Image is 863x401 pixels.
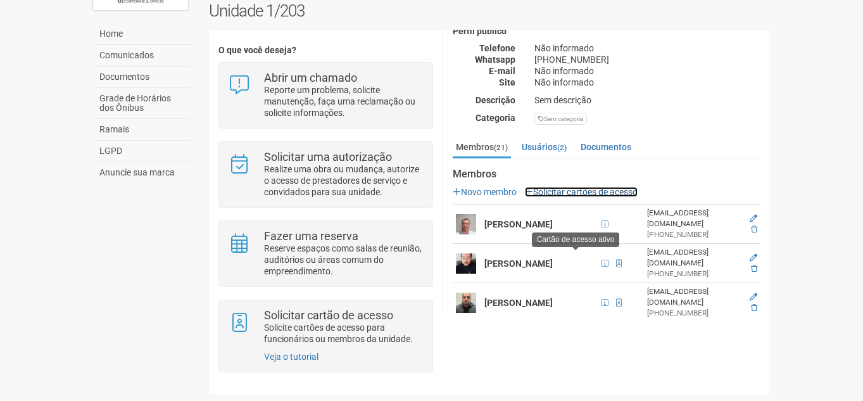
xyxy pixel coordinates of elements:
[209,1,771,20] h2: Unidade 1/203
[456,253,476,274] img: user.png
[264,150,392,163] strong: Solicitar uma autorização
[577,137,634,156] a: Documentos
[525,54,770,65] div: [PHONE_NUMBER]
[453,137,511,158] a: Membros(21)
[750,253,757,262] a: Editar membro
[534,113,587,125] div: Sem categoria
[229,72,423,118] a: Abrir um chamado Reporte um problema, solicite manutenção, faça uma reclamação ou solicite inform...
[264,84,423,118] p: Reporte um problema, solicite manutenção, faça uma reclamação ou solicite informações.
[264,71,357,84] strong: Abrir um chamado
[751,225,757,234] a: Excluir membro
[647,208,741,229] div: [EMAIL_ADDRESS][DOMAIN_NAME]
[525,94,770,106] div: Sem descrição
[475,54,515,65] strong: Whatsapp
[525,65,770,77] div: Não informado
[647,229,741,240] div: [PHONE_NUMBER]
[525,187,638,197] a: Solicitar cartões de acesso
[647,308,741,319] div: [PHONE_NUMBER]
[96,119,190,141] a: Ramais
[96,162,190,183] a: Anuncie sua marca
[647,247,741,269] div: [EMAIL_ADDRESS][DOMAIN_NAME]
[264,163,423,198] p: Realize uma obra ou mudança, autorize o acesso de prestadores de serviço e convidados para sua un...
[647,269,741,279] div: [PHONE_NUMBER]
[229,231,423,277] a: Fazer uma reserva Reserve espaços como salas de reunião, auditórios ou áreas comum do empreendime...
[264,309,393,322] strong: Solicitar cartão de acesso
[264,322,423,345] p: Solicite cartões de acesso para funcionários ou membros da unidade.
[525,77,770,88] div: Não informado
[494,143,508,152] small: (21)
[456,214,476,234] img: user.png
[96,23,190,45] a: Home
[96,67,190,88] a: Documentos
[264,352,318,362] a: Veja o tutorial
[229,151,423,198] a: Solicitar uma autorização Realize uma obra ou mudança, autorize o acesso de prestadores de serviç...
[479,43,515,53] strong: Telefone
[453,169,760,180] strong: Membros
[96,45,190,67] a: Comunicados
[750,214,757,223] a: Editar membro
[525,42,770,54] div: Não informado
[453,187,517,197] a: Novo membro
[484,219,553,229] strong: [PERSON_NAME]
[489,66,515,76] strong: E-mail
[557,143,567,152] small: (2)
[96,141,190,162] a: LGPD
[750,293,757,302] a: Editar membro
[96,88,190,119] a: Grade de Horários dos Ônibus
[532,232,620,247] div: Cartão de acesso ativo
[264,229,358,243] strong: Fazer uma reserva
[647,286,741,308] div: [EMAIL_ADDRESS][DOMAIN_NAME]
[456,293,476,313] img: user.png
[484,258,553,269] strong: [PERSON_NAME]
[218,46,433,55] h4: O que você deseja?
[519,137,570,156] a: Usuários(2)
[453,27,760,36] h4: Perfil público
[264,243,423,277] p: Reserve espaços como salas de reunião, auditórios ou áreas comum do empreendimento.
[484,298,553,308] strong: [PERSON_NAME]
[751,264,757,273] a: Excluir membro
[499,77,515,87] strong: Site
[751,303,757,312] a: Excluir membro
[476,113,515,123] strong: Categoria
[476,95,515,105] strong: Descrição
[229,310,423,345] a: Solicitar cartão de acesso Solicite cartões de acesso para funcionários ou membros da unidade.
